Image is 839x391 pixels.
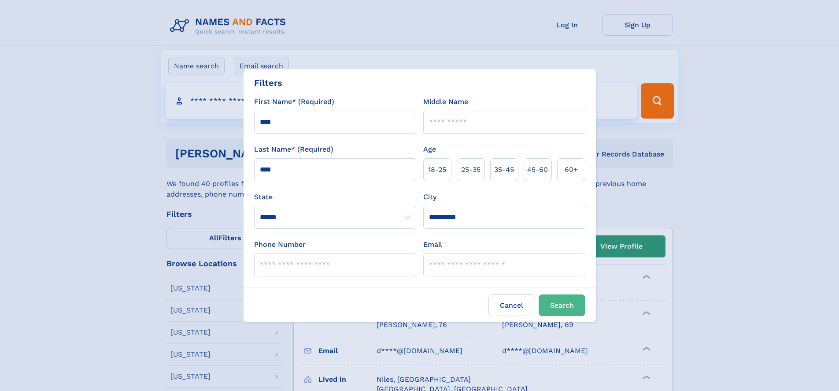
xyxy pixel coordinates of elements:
label: City [423,192,436,202]
label: First Name* (Required) [254,97,334,107]
label: Phone Number [254,239,306,250]
label: Age [423,144,436,155]
label: Cancel [488,294,535,316]
button: Search [539,294,585,316]
div: Filters [254,76,282,89]
span: 35‑45 [494,164,514,175]
span: 25‑35 [461,164,480,175]
label: State [254,192,416,202]
label: Email [423,239,442,250]
label: Middle Name [423,97,468,107]
label: Last Name* (Required) [254,144,333,155]
span: 18‑25 [428,164,446,175]
span: 45‑60 [527,164,548,175]
span: 60+ [565,164,578,175]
